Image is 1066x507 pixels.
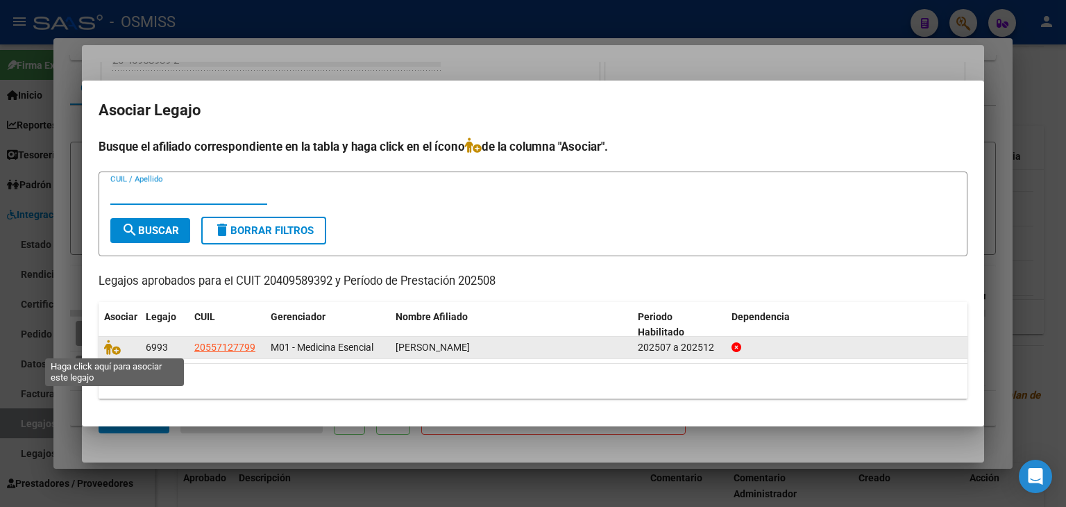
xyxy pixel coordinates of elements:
[731,311,790,322] span: Dependencia
[271,342,373,353] span: M01 - Medicina Esencial
[99,138,967,156] h4: Busque el afiliado correspondiente en la tabla y haga click en el ícono de la columna "Asociar".
[638,311,684,338] span: Periodo Habilitado
[632,302,726,348] datatable-header-cell: Periodo Habilitado
[189,302,265,348] datatable-header-cell: CUIL
[99,302,140,348] datatable-header-cell: Asociar
[146,311,176,322] span: Legajo
[201,217,326,244] button: Borrar Filtros
[1019,460,1052,493] div: Open Intercom Messenger
[140,302,189,348] datatable-header-cell: Legajo
[271,311,325,322] span: Gerenciador
[121,224,179,237] span: Buscar
[214,224,314,237] span: Borrar Filtros
[265,302,390,348] datatable-header-cell: Gerenciador
[99,97,967,124] h2: Asociar Legajo
[390,302,632,348] datatable-header-cell: Nombre Afiliado
[194,342,255,353] span: 20557127799
[214,222,230,238] mat-icon: delete
[121,222,138,238] mat-icon: search
[99,273,967,290] p: Legajos aprobados para el CUIT 20409589392 y Período de Prestación 202508
[110,218,190,243] button: Buscar
[104,311,137,322] span: Asociar
[396,311,468,322] span: Nombre Afiliado
[194,311,215,322] span: CUIL
[726,302,968,348] datatable-header-cell: Dependencia
[638,340,720,356] div: 202507 a 202512
[146,342,168,353] span: 6993
[396,342,470,353] span: BENITEZ RAMIRO MILO
[99,364,967,399] div: 1 registros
